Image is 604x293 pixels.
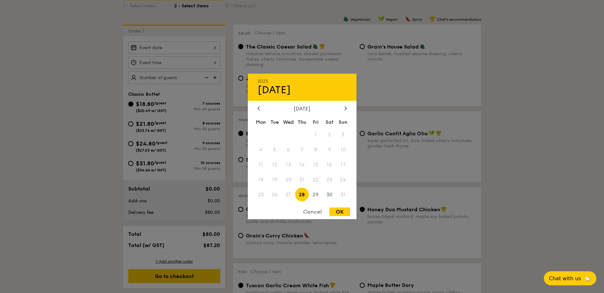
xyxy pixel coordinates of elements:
div: Fri [309,116,323,128]
div: OK [329,207,350,216]
span: 26 [268,188,281,201]
span: 9 [323,143,336,157]
span: 7 [295,143,309,157]
span: 19 [268,173,281,186]
span: 25 [254,188,268,201]
span: 31 [336,188,350,201]
span: 13 [281,158,295,172]
span: 1 [309,128,323,142]
div: Wed [281,116,295,128]
div: Thu [295,116,309,128]
div: Cancel [297,207,328,216]
span: 10 [336,143,350,157]
span: 28 [295,188,309,201]
div: Sun [336,116,350,128]
span: 29 [309,188,323,201]
span: Chat with us [549,275,581,282]
div: Sat [323,116,336,128]
span: 3 [336,128,350,142]
div: Mon [254,116,268,128]
div: Tue [268,116,281,128]
span: 30 [323,188,336,201]
span: 12 [268,158,281,172]
div: 2025 [257,79,347,84]
span: 18 [254,173,268,186]
button: Chat with us🦙 [544,271,596,285]
span: 22 [309,173,323,186]
span: 16 [323,158,336,172]
span: 20 [281,173,295,186]
span: 5 [268,143,281,157]
span: 17 [336,158,350,172]
span: 23 [323,173,336,186]
div: [DATE] [257,84,347,96]
span: 2 [323,128,336,142]
span: 8 [309,143,323,157]
span: 24 [336,173,350,186]
span: 4 [254,143,268,157]
span: 14 [295,158,309,172]
span: 6 [281,143,295,157]
div: [DATE] [257,106,347,112]
span: 21 [295,173,309,186]
span: 15 [309,158,323,172]
span: 11 [254,158,268,172]
span: 27 [281,188,295,201]
span: 🦙 [584,275,591,282]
